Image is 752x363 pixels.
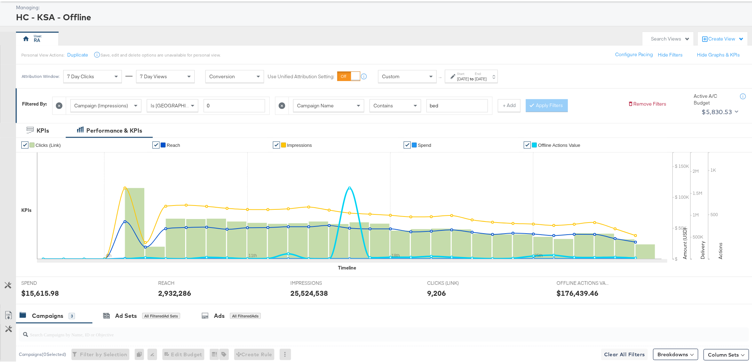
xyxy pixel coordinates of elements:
a: ✔ [273,140,280,147]
text: Amount (USD) [682,226,688,258]
span: 7 Day Views [140,72,167,78]
button: + Add [498,98,521,111]
label: Start: [457,70,469,75]
input: Search Campaigns by Name, ID or Objective [28,323,682,337]
button: Breakdowns [653,347,698,359]
a: ✔ [404,140,411,147]
div: KPIs [21,205,32,212]
span: Campaign Name [297,101,334,107]
div: Active A/C Budget [694,91,733,105]
div: 9,206 [427,287,446,297]
button: Duplicate [67,50,88,57]
span: Campaign (Impressions) [74,101,128,107]
span: Offline Actions Value [538,141,580,146]
div: 3 [69,311,75,318]
div: Campaigns [32,310,63,319]
span: OFFLINE ACTIONS VALUE [557,278,610,285]
div: $5,830.53 [702,105,732,116]
label: Use Unified Attribution Setting: [268,72,334,79]
span: CLICKS (LINK) [427,278,480,285]
span: Clicks (Link) [36,141,61,146]
button: Clear All Filters [601,347,648,359]
a: ✔ [21,140,28,147]
div: Search Views [651,34,690,41]
div: 25,524,538 [290,287,328,297]
text: Actions [718,241,724,258]
div: [DATE] [475,75,487,80]
button: Column Sets [704,348,749,359]
div: Create View [709,34,744,41]
div: Ad Sets [115,310,137,319]
div: Managing: [16,3,749,10]
span: Conversion [209,72,235,78]
span: Spend [418,141,431,146]
input: Enter a search term [426,98,488,111]
span: Impressions [287,141,312,146]
div: Personal View Actions: [21,51,64,57]
input: Enter a number [204,98,265,111]
div: $176,439.46 [557,287,599,297]
strong: to [469,75,475,80]
span: Is [GEOGRAPHIC_DATA] [151,101,205,107]
div: Save, edit and delete options are unavailable for personal view. [101,51,220,57]
div: [DATE] [457,75,469,80]
div: 2,932,286 [158,287,192,297]
span: Contains [374,101,393,107]
span: SPEND [21,278,75,285]
span: 7 Day Clicks [67,72,94,78]
span: IMPRESSIONS [290,278,344,285]
span: Custom [382,72,399,78]
span: Clear All Filters [604,349,645,358]
span: ↑ [437,75,444,78]
button: Hide Graphs & KPIs [697,50,740,57]
div: Timeline [338,263,356,270]
div: All Filtered Ad Sets [142,311,180,318]
button: Configure Pacing [611,47,658,60]
div: Ads [214,310,225,319]
button: $5,830.53 [699,105,740,116]
div: RA [34,36,41,42]
span: REACH [158,278,211,285]
div: Performance & KPIs [86,125,142,133]
div: Filtered By: [22,99,47,106]
a: ✔ [152,140,160,147]
div: All Filtered Ads [230,311,261,318]
label: End: [475,70,487,75]
a: ✔ [524,140,531,147]
div: Attribution Window: [21,73,60,78]
text: Delivery [700,240,706,258]
button: Remove Filters [628,99,667,106]
button: Hide Filters [658,50,683,57]
div: $15,615.98 [21,287,59,297]
span: Reach [167,141,180,146]
div: Campaigns ( 0 Selected) [19,350,66,356]
div: KPIs [37,125,49,133]
div: HC - KSA - Offline [16,10,749,22]
div: 0 [135,347,147,359]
